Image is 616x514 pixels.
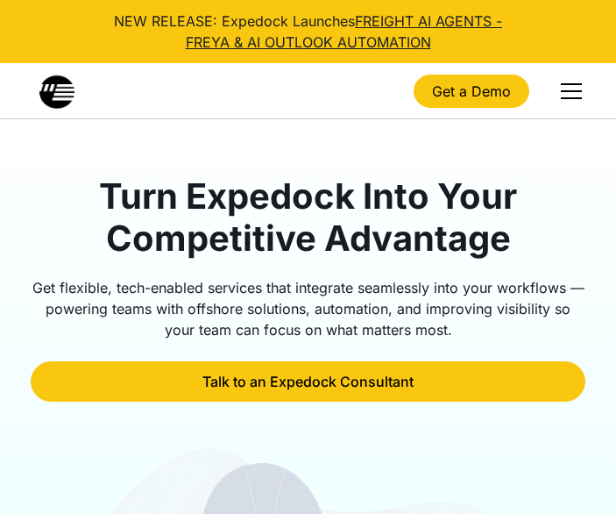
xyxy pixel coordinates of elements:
[31,74,74,109] a: home
[31,175,585,260] h1: Turn Expedock Into Your Competitive Advantage
[39,74,74,109] img: Expedock Company Logo no text
[550,70,585,112] div: menu
[31,361,585,402] a: Talk to an Expedock Consultant
[414,75,529,108] a: Get a Demo
[31,277,585,340] div: Get flexible, tech-enabled services that integrate seamlessly into your workflows — powering team...
[31,11,585,53] div: NEW RELEASE: Expedock Launches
